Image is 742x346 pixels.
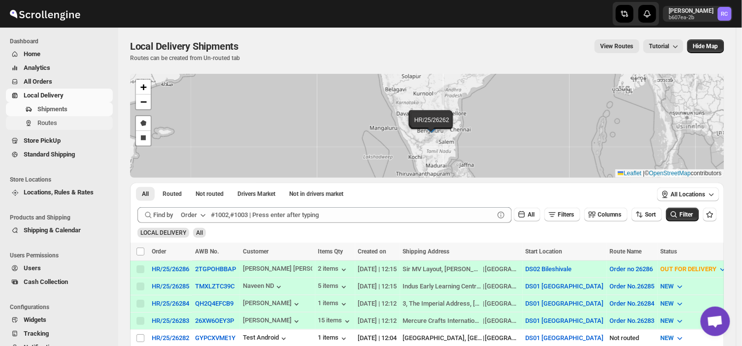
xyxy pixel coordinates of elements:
[610,333,655,343] div: Not routed
[140,229,186,236] span: LOCAL DELIVERY
[655,313,691,329] button: NEW
[318,299,349,309] div: 1 items
[423,118,438,129] img: Marker
[598,211,622,218] span: Columns
[10,214,113,221] span: Products and Shipping
[680,211,693,218] span: Filter
[6,223,113,237] button: Shipping & Calendar
[318,282,349,292] div: 5 items
[424,119,439,130] img: Marker
[152,300,189,307] div: HR/25/26284
[485,282,519,291] div: [GEOGRAPHIC_DATA]
[196,190,224,198] span: Not routed
[632,208,662,221] button: Sort
[6,47,113,61] button: Home
[358,264,397,274] div: [DATE] | 12:15
[243,334,289,344] button: Test Android
[243,265,312,275] button: [PERSON_NAME] [PERSON_NAME]
[318,265,349,275] button: 2 items
[24,137,61,144] span: Store PickUp
[243,316,302,326] div: [PERSON_NAME]
[181,210,197,220] div: Order
[403,282,483,291] div: Indus Early Learning Centre [GEOGRAPHIC_DATA][PERSON_NAME] Layout [GEOGRAPHIC_DATA]
[584,208,628,221] button: Columns
[152,334,189,342] button: HR/25/26282
[152,283,189,290] button: HR/25/26285
[424,121,438,132] img: Marker
[195,317,234,324] button: 26XW6OEY3P
[195,334,236,342] button: GYPCXVME1Y
[403,299,483,309] div: 3, The Imperial Address, [GEOGRAPHIC_DATA][PERSON_NAME]
[24,151,75,158] span: Standard Shipping
[526,283,604,290] button: DS01 [GEOGRAPHIC_DATA]
[601,42,634,50] span: View Routes
[8,1,82,26] img: ScrollEngine
[142,190,149,198] span: All
[10,37,113,45] span: Dashboard
[403,299,520,309] div: |
[358,248,387,255] span: Created on
[403,316,483,326] div: Mercure Crafts International Vijaya Bank Layout Bommanahalli
[610,300,655,307] button: Order No.26284
[423,118,438,129] img: Marker
[243,282,284,292] button: Naveen ND
[136,187,155,201] button: All
[661,283,674,290] span: NEW
[136,131,151,146] a: Draw a rectangle
[130,54,242,62] p: Routes can be created from Un-routed tab
[136,94,151,109] a: Zoom out
[649,170,691,177] a: OpenStreetMap
[403,333,520,343] div: |
[526,334,604,342] button: DS01 [GEOGRAPHIC_DATA]
[318,316,352,326] button: 15 items
[358,299,397,309] div: [DATE] | 12:12
[422,119,437,130] img: Marker
[163,190,182,198] span: Routed
[6,275,113,289] button: Cash Collection
[424,120,438,131] img: Marker
[649,43,670,50] span: Tutorial
[610,265,653,273] button: Order no 26286
[526,317,604,324] button: DS01 [GEOGRAPHIC_DATA]
[693,42,718,50] span: Hide Map
[643,39,683,53] button: Tutorial
[190,187,230,201] button: Unrouted
[37,105,67,113] span: Shipments
[687,39,724,53] button: Map action label
[130,40,238,52] span: Local Delivery Shipments
[152,265,189,273] button: HR/25/26286
[6,102,113,116] button: Shipments
[6,116,113,130] button: Routes
[243,299,302,309] button: [PERSON_NAME]
[24,78,52,85] span: All Orders
[318,334,349,344] button: 1 items
[24,330,49,337] span: Tracking
[24,64,50,71] span: Analytics
[514,208,540,221] button: All
[6,186,113,199] button: Locations, Rules & Rates
[671,190,706,198] span: All Locations
[10,176,113,184] span: Store Locations
[243,248,269,255] span: Customer
[403,333,483,343] div: [GEOGRAPHIC_DATA], [GEOGRAPHIC_DATA]
[195,265,236,273] button: 2TGPOHBBAP
[24,92,64,99] span: Local Delivery
[136,116,151,131] a: Draw a polygon
[6,313,113,327] button: Widgets
[655,330,691,346] button: NEW
[643,170,645,177] span: |
[663,6,733,22] button: User menu
[6,327,113,341] button: Tracking
[195,248,219,255] span: AWB No.
[152,317,189,324] button: HR/25/26283
[358,333,397,343] div: [DATE] | 12:04
[669,15,714,21] p: b607ea-2b
[10,252,113,259] span: Users Permissions
[424,122,439,133] img: Marker
[526,248,563,255] span: Start Location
